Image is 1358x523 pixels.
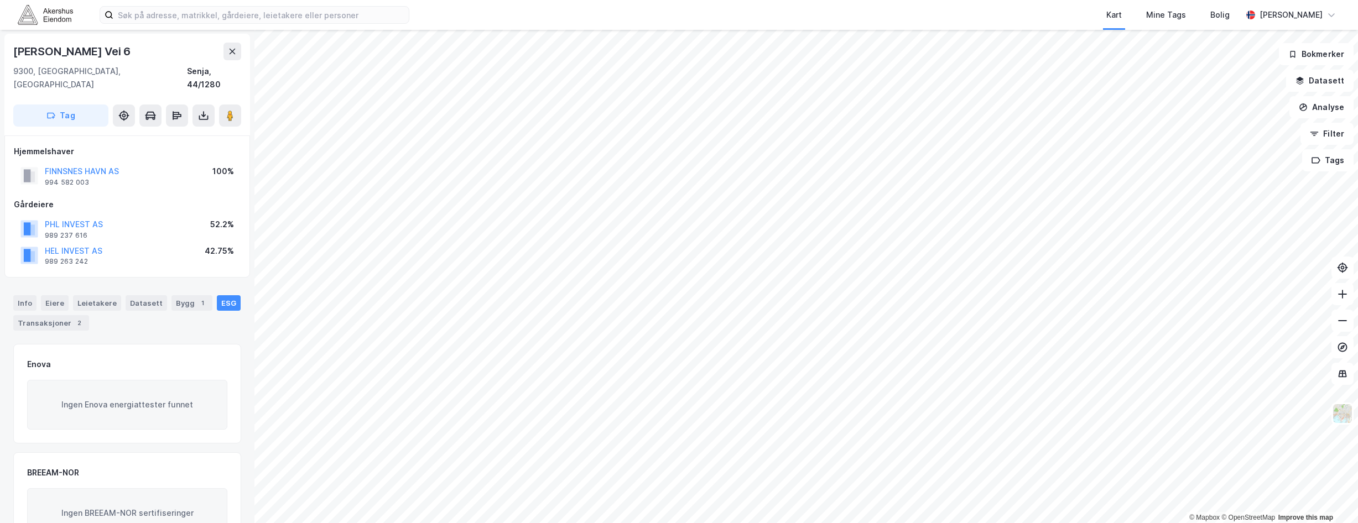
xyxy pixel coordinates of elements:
button: Analyse [1289,96,1354,118]
div: Senja, 44/1280 [187,65,241,91]
div: BREEAM-NOR [27,466,79,479]
div: Kart [1106,8,1122,22]
button: Tags [1302,149,1354,171]
div: 994 582 003 [45,178,89,187]
a: Mapbox [1189,514,1220,521]
div: Enova [27,358,51,371]
input: Søk på adresse, matrikkel, gårdeiere, leietakere eller personer [113,7,409,23]
div: 100% [212,165,234,178]
div: [PERSON_NAME] [1260,8,1323,22]
img: akershus-eiendom-logo.9091f326c980b4bce74ccdd9f866810c.svg [18,5,73,24]
div: Info [13,295,37,311]
button: Bokmerker [1279,43,1354,65]
div: Gårdeiere [14,198,241,211]
div: 1 [197,297,208,308]
div: [PERSON_NAME] Vei 6 [13,43,133,60]
div: ESG [217,295,241,311]
div: 2 [74,317,85,328]
div: 989 237 616 [45,231,87,240]
div: Mine Tags [1146,8,1186,22]
div: 42.75% [205,244,234,258]
img: Z [1332,403,1353,424]
div: Hjemmelshaver [14,145,241,158]
div: Datasett [126,295,167,311]
div: Kontrollprogram for chat [1303,470,1358,523]
button: Tag [13,104,108,127]
div: Bolig [1210,8,1230,22]
button: Filter [1300,123,1354,145]
div: Transaksjoner [13,315,89,331]
a: Improve this map [1278,514,1333,521]
a: OpenStreetMap [1221,514,1275,521]
div: 9300, [GEOGRAPHIC_DATA], [GEOGRAPHIC_DATA] [13,65,187,91]
div: 989 263 242 [45,257,88,266]
button: Datasett [1286,70,1354,92]
iframe: Chat Widget [1303,470,1358,523]
div: Ingen Enova energiattester funnet [27,380,227,430]
div: Bygg [171,295,212,311]
div: 52.2% [210,218,234,231]
div: Leietakere [73,295,121,311]
div: Eiere [41,295,69,311]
